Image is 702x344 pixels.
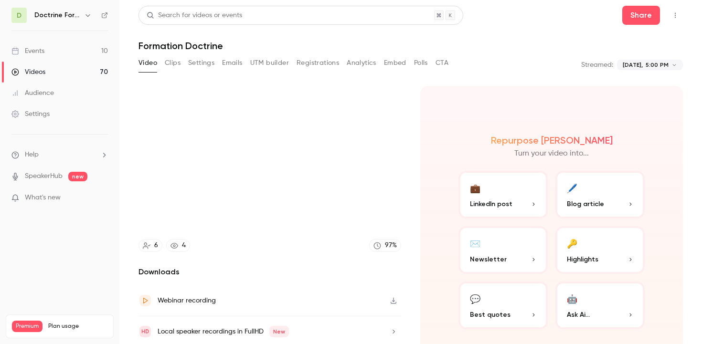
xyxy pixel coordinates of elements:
[158,326,289,337] div: Local speaker recordings in FullHD
[555,281,645,329] button: 🤖Ask Ai...
[147,10,242,21] div: Search for videos or events
[25,193,61,203] span: What's new
[154,240,158,250] div: 6
[269,326,289,337] span: New
[12,321,43,332] span: Premium
[17,10,21,21] span: D
[11,67,45,77] div: Videos
[555,171,645,219] button: 🖊️Blog article
[622,6,660,25] button: Share
[470,291,480,306] div: 💬
[34,10,80,20] h6: Doctrine Formation Corporate
[165,55,181,71] button: Clips
[385,240,397,250] div: 97 %
[470,254,507,264] span: Newsletter
[138,239,162,252] a: 6
[138,40,683,52] h1: Formation Doctrine
[68,172,87,181] span: new
[158,295,216,306] div: Webinar recording
[182,240,186,250] div: 4
[222,55,242,71] button: Emails
[369,239,401,252] a: 97%
[138,266,401,278] h2: Downloads
[646,61,669,69] span: 5:00 PM
[48,323,107,330] span: Plan usage
[297,55,339,71] button: Registrations
[11,88,54,98] div: Audience
[567,291,577,306] div: 🤖
[567,254,598,264] span: Highlights
[514,148,589,159] p: Turn your video into...
[458,226,548,274] button: ✉️Newsletter
[11,46,44,56] div: Events
[623,61,643,69] span: [DATE],
[470,310,511,320] span: Best quotes
[188,55,214,71] button: Settings
[25,171,63,181] a: SpeakerHub
[458,171,548,219] button: 💼LinkedIn post
[567,236,577,250] div: 🔑
[250,55,289,71] button: UTM builder
[96,194,108,202] iframe: Noticeable Trigger
[347,55,376,71] button: Analytics
[11,150,108,160] li: help-dropdown-opener
[567,310,590,320] span: Ask Ai...
[436,55,448,71] button: CTA
[11,109,50,119] div: Settings
[166,239,190,252] a: 4
[555,226,645,274] button: 🔑Highlights
[138,55,157,71] button: Video
[567,199,604,209] span: Blog article
[470,236,480,250] div: ✉️
[470,180,480,195] div: 💼
[414,55,428,71] button: Polls
[668,8,683,23] button: Top Bar Actions
[470,199,512,209] span: LinkedIn post
[567,180,577,195] div: 🖊️
[581,60,613,70] p: Streamed:
[25,150,39,160] span: Help
[384,55,406,71] button: Embed
[458,281,548,329] button: 💬Best quotes
[491,135,613,146] h2: Repurpose [PERSON_NAME]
